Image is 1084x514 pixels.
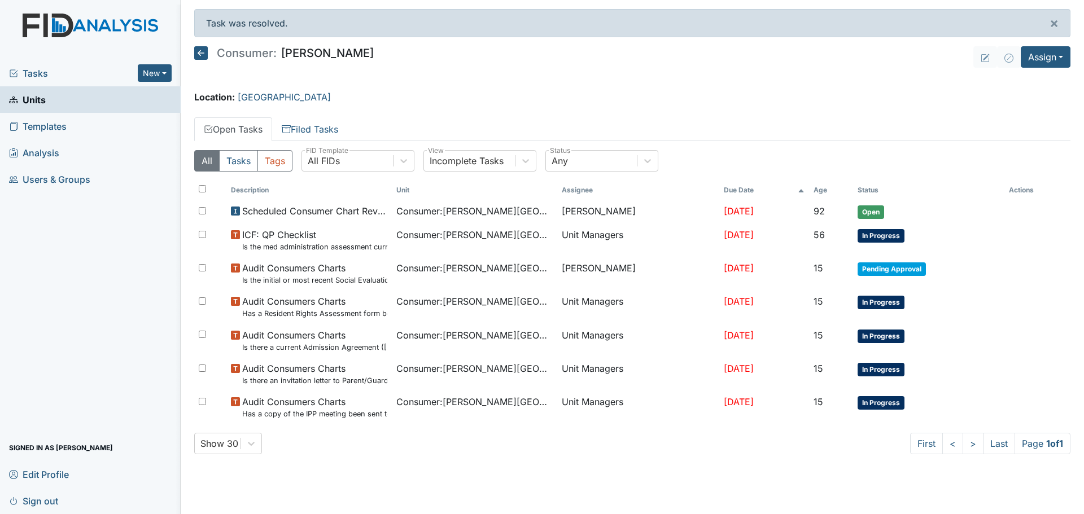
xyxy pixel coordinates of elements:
[199,185,206,192] input: Toggle All Rows Selected
[194,150,292,172] div: Type filter
[194,150,1070,454] div: Open Tasks
[242,204,387,218] span: Scheduled Consumer Chart Review
[200,437,238,450] div: Show 30
[858,229,904,243] span: In Progress
[814,330,823,341] span: 15
[238,91,331,103] a: [GEOGRAPHIC_DATA]
[724,205,754,217] span: [DATE]
[396,261,553,275] span: Consumer : [PERSON_NAME][GEOGRAPHIC_DATA]
[9,170,90,188] span: Users & Groups
[257,150,292,172] button: Tags
[242,342,387,353] small: Is there a current Admission Agreement ([DATE])?
[9,465,69,483] span: Edit Profile
[557,390,719,424] td: Unit Managers
[242,328,387,353] span: Audit Consumers Charts Is there a current Admission Agreement (within one year)?
[9,117,67,135] span: Templates
[858,296,904,309] span: In Progress
[1015,433,1070,454] span: Page
[814,262,823,274] span: 15
[430,154,504,168] div: Incomplete Tasks
[557,200,719,223] td: [PERSON_NAME]
[853,181,1004,200] th: Toggle SortBy
[396,362,553,375] span: Consumer : [PERSON_NAME][GEOGRAPHIC_DATA]
[942,433,963,454] a: <
[983,433,1015,454] a: Last
[724,396,754,407] span: [DATE]
[858,205,884,219] span: Open
[809,181,853,200] th: Toggle SortBy
[242,362,387,386] span: Audit Consumers Charts Is there an invitation letter to Parent/Guardian for current years team me...
[1038,10,1070,37] button: ×
[724,296,754,307] span: [DATE]
[814,363,823,374] span: 15
[138,64,172,82] button: New
[9,67,138,80] a: Tasks
[242,228,387,252] span: ICF: QP Checklist Is the med administration assessment current? (document the date in the comment...
[194,117,272,141] a: Open Tasks
[557,324,719,357] td: Unit Managers
[963,433,984,454] a: >
[242,275,387,285] small: Is the initial or most recent Social Evaluation in the chart?
[396,228,553,241] span: Consumer : [PERSON_NAME][GEOGRAPHIC_DATA]
[858,396,904,410] span: In Progress
[1021,46,1070,68] button: Assign
[219,150,258,172] button: Tasks
[9,144,59,161] span: Analysis
[242,408,387,419] small: Has a copy of the IPP meeting been sent to the Parent/Guardian [DATE] of the meeting?
[557,257,719,290] td: [PERSON_NAME]
[557,290,719,323] td: Unit Managers
[814,205,825,217] span: 92
[396,295,553,308] span: Consumer : [PERSON_NAME][GEOGRAPHIC_DATA]
[814,229,825,240] span: 56
[9,492,58,509] span: Sign out
[557,357,719,390] td: Unit Managers
[396,204,553,218] span: Consumer : [PERSON_NAME][GEOGRAPHIC_DATA]
[1046,438,1063,449] strong: 1 of 1
[242,241,387,252] small: Is the med administration assessment current? (document the date in the comment section)
[242,375,387,386] small: Is there an invitation letter to Parent/Guardian for current years team meetings in T-Logs (Therap)?
[557,223,719,257] td: Unit Managers
[557,181,719,200] th: Assignee
[858,262,926,276] span: Pending Approval
[272,117,348,141] a: Filed Tasks
[392,181,557,200] th: Toggle SortBy
[9,439,113,456] span: Signed in as [PERSON_NAME]
[242,395,387,419] span: Audit Consumers Charts Has a copy of the IPP meeting been sent to the Parent/Guardian within 30 d...
[724,330,754,341] span: [DATE]
[194,46,374,60] h5: [PERSON_NAME]
[724,363,754,374] span: [DATE]
[242,308,387,319] small: Has a Resident Rights Assessment form been completed (18 years or older)?
[396,328,553,342] span: Consumer : [PERSON_NAME][GEOGRAPHIC_DATA]
[724,229,754,240] span: [DATE]
[9,91,46,108] span: Units
[724,262,754,274] span: [DATE]
[910,433,943,454] a: First
[194,9,1070,37] div: Task was resolved.
[194,91,235,103] strong: Location:
[226,181,392,200] th: Toggle SortBy
[814,396,823,407] span: 15
[719,181,808,200] th: Toggle SortBy
[242,295,387,319] span: Audit Consumers Charts Has a Resident Rights Assessment form been completed (18 years or older)?
[217,47,277,59] span: Consumer:
[814,296,823,307] span: 15
[242,261,387,285] span: Audit Consumers Charts Is the initial or most recent Social Evaluation in the chart?
[858,363,904,376] span: In Progress
[1050,15,1059,31] span: ×
[308,154,340,168] div: All FIDs
[396,395,553,408] span: Consumer : [PERSON_NAME][GEOGRAPHIC_DATA]
[194,150,220,172] button: All
[910,433,1070,454] nav: task-pagination
[858,330,904,343] span: In Progress
[1004,181,1061,200] th: Actions
[552,154,568,168] div: Any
